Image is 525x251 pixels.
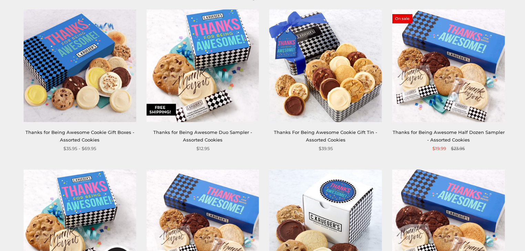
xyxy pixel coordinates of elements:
[23,9,136,122] img: Thanks for Being Awesome Cookie Gift Boxes - Assorted Cookies
[274,129,377,142] a: Thanks For Being Awesome Cookie Gift Tin - Assorted Cookies
[319,145,333,152] span: $39.95
[6,225,71,245] iframe: Sign Up via Text for Offers
[392,14,412,23] span: On sale
[451,145,465,152] span: $23.95
[63,145,96,152] span: $35.95 - $69.95
[432,145,446,152] span: $19.99
[392,9,505,122] img: Thanks for Being Awesome Half Dozen Sampler - Assorted Cookies
[269,9,382,122] img: Thanks For Being Awesome Cookie Gift Tin - Assorted Cookies
[196,145,209,152] span: $12.95
[153,129,252,142] a: Thanks for Being Awesome Duo Sampler - Assorted Cookies
[25,129,134,142] a: Thanks for Being Awesome Cookie Gift Boxes - Assorted Cookies
[146,9,259,122] img: Thanks for Being Awesome Duo Sampler - Assorted Cookies
[393,129,505,142] a: Thanks for Being Awesome Half Dozen Sampler - Assorted Cookies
